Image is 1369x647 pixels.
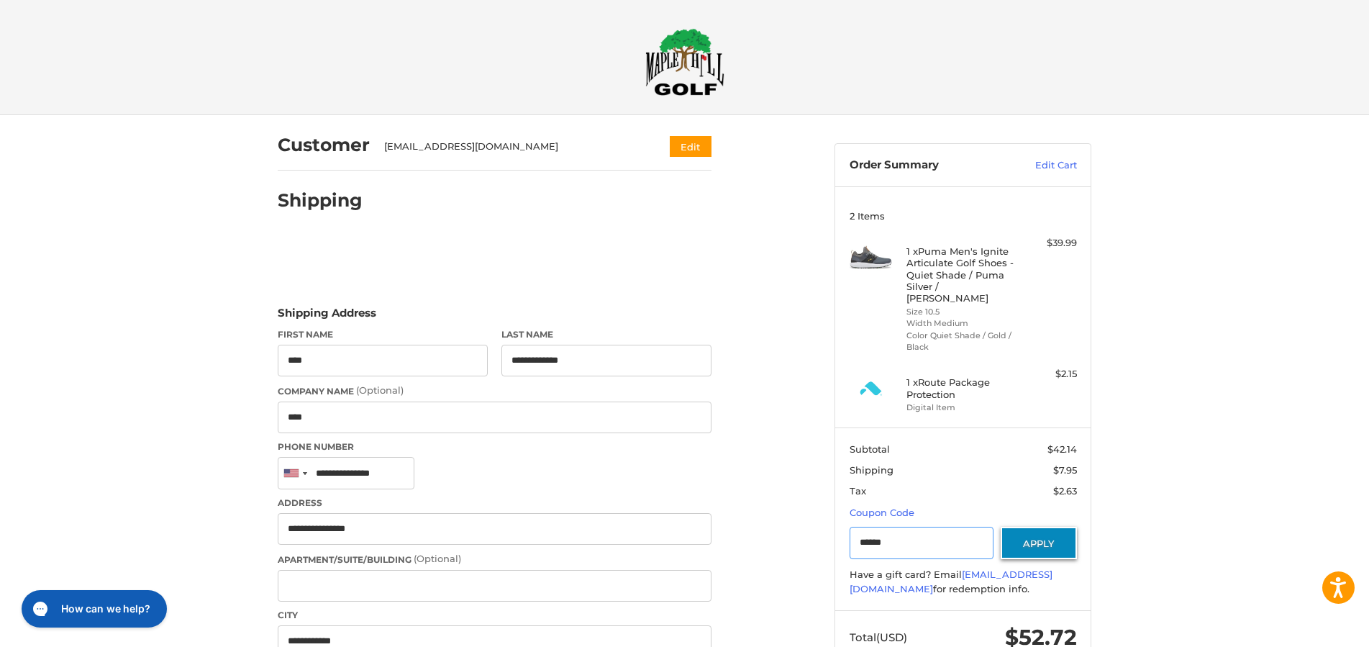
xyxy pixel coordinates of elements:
span: Shipping [850,464,893,476]
label: Phone Number [278,440,711,453]
small: (Optional) [356,384,404,396]
button: Apply [1001,527,1077,559]
a: Edit Cart [1004,158,1077,173]
h4: 1 x Puma Men's Ignite Articulate Golf Shoes - Quiet Shade / Puma Silver / [PERSON_NAME] [906,245,1016,304]
li: Width Medium [906,317,1016,330]
div: $39.99 [1020,236,1077,250]
h4: 1 x Route Package Protection [906,376,1016,400]
h2: Customer [278,134,370,156]
span: $2.63 [1053,485,1077,497]
span: Subtotal [850,443,890,455]
input: Gift Certificate or Coupon Code [850,527,994,559]
h3: Order Summary [850,158,1004,173]
h2: Shipping [278,189,363,212]
span: Total (USD) [850,630,907,644]
label: First Name [278,328,488,341]
div: United States: +1 [278,458,311,489]
li: Color Quiet Shade / Gold / Black [906,330,1016,353]
iframe: Gorgias live chat messenger [14,585,172,633]
div: [EMAIL_ADDRESS][DOMAIN_NAME] [384,140,642,154]
span: $7.95 [1053,464,1077,476]
label: Apartment/Suite/Building [278,552,711,566]
li: Digital Item [906,402,1016,414]
div: Have a gift card? Email for redemption info. [850,568,1077,596]
a: [EMAIL_ADDRESS][DOMAIN_NAME] [850,569,1052,594]
h3: 2 Items [850,210,1077,222]
div: $2.15 [1020,367,1077,381]
label: Address [278,497,711,510]
span: $42.14 [1047,443,1077,455]
label: City [278,609,711,622]
span: Tax [850,485,866,497]
label: Last Name [501,328,711,341]
small: (Optional) [414,553,461,564]
label: Company Name [278,384,711,398]
legend: Shipping Address [278,305,376,328]
li: Size 10.5 [906,306,1016,318]
a: Coupon Code [850,507,914,518]
button: Edit [670,136,711,157]
img: Maple Hill Golf [645,28,724,96]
